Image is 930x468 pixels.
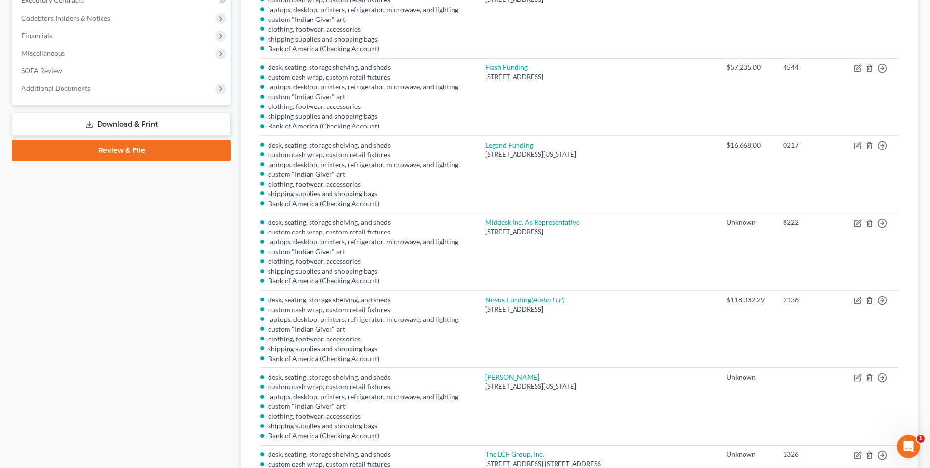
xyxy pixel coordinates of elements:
li: laptops, desktop, printers, refrigerator, microwave, and lighting [268,315,470,324]
li: custom cash wrap, custom retail fixtures [268,72,470,82]
li: shipping supplies and shopping bags [268,344,470,354]
li: laptops, desktop, printers, refrigerator, microwave, and lighting [268,160,470,170]
li: laptops, desktop, printers, refrigerator, microwave, and lighting [268,5,470,15]
a: Download & Print [12,113,231,136]
li: clothing, footwear, accessories [268,102,470,111]
li: custom "Indian Giver" art [268,402,470,411]
li: laptops, desktop, printers, refrigerator, microwave, and lighting [268,237,470,247]
li: clothing, footwear, accessories [268,411,470,421]
li: desk, seating, storage shelving, and sheds [268,295,470,305]
span: Codebtors Insiders & Notices [21,14,110,22]
a: SOFA Review [14,62,231,80]
li: Bank of America (Checking Account) [268,276,470,286]
li: custom "Indian Giver" art [268,247,470,256]
li: custom "Indian Giver" art [268,92,470,102]
li: Bank of America (Checking Account) [268,121,470,131]
a: Review & File [12,140,231,161]
div: 2136 [783,295,835,305]
div: [STREET_ADDRESS] [485,227,711,236]
li: custom "Indian Giver" art [268,15,470,24]
div: [STREET_ADDRESS][US_STATE] [485,382,711,391]
li: desk, seating, storage shelving, and sheds [268,449,470,459]
li: shipping supplies and shopping bags [268,111,470,121]
span: 1 [917,435,925,443]
div: $57,205.00 [726,63,767,72]
li: shipping supplies and shopping bags [268,421,470,431]
a: Legend Funding [485,141,533,149]
span: Financials [21,31,52,40]
li: Bank of America (Checking Account) [268,44,470,54]
div: 4544 [783,63,835,72]
div: Unknown [726,372,767,382]
li: laptops, desktop, printers, refrigerator, microwave, and lighting [268,82,470,92]
li: clothing, footwear, accessories [268,334,470,344]
div: Unknown [726,449,767,459]
div: $16,668.00 [726,140,767,150]
div: Unknown [726,217,767,227]
a: Novus Funding(Austin LLP) [485,296,565,304]
li: Bank of America (Checking Account) [268,431,470,441]
div: [STREET_ADDRESS] [485,305,711,314]
a: Flash Funding [485,63,528,71]
li: Bank of America (Checking Account) [268,354,470,363]
li: shipping supplies and shopping bags [268,266,470,276]
li: shipping supplies and shopping bags [268,34,470,44]
li: desk, seating, storage shelving, and sheds [268,140,470,150]
li: desk, seating, storage shelving, and sheds [268,372,470,382]
div: 1326 [783,449,835,459]
i: (Austin LLP) [531,296,565,304]
li: custom cash wrap, custom retail fixtures [268,150,470,160]
a: The LCF Group, Inc. [485,450,544,458]
li: clothing, footwear, accessories [268,179,470,189]
span: SOFA Review [21,66,62,75]
li: clothing, footwear, accessories [268,256,470,266]
a: [PERSON_NAME] [485,373,539,381]
li: Bank of America (Checking Account) [268,199,470,209]
li: custom "Indian Giver" art [268,324,470,334]
li: custom cash wrap, custom retail fixtures [268,305,470,315]
span: Miscellaneous [21,49,65,57]
li: custom "Indian Giver" art [268,170,470,179]
div: [STREET_ADDRESS][US_STATE] [485,150,711,159]
div: 0217 [783,140,835,150]
span: Additional Documents [21,84,90,92]
iframe: Intercom live chat [897,435,920,458]
li: shipping supplies and shopping bags [268,189,470,199]
li: laptops, desktop, printers, refrigerator, microwave, and lighting [268,392,470,402]
div: $118,032.29 [726,295,767,305]
div: [STREET_ADDRESS] [485,72,711,82]
a: Middesk Inc. As Representative [485,218,579,226]
li: desk, seating, storage shelving, and sheds [268,63,470,72]
div: 8222 [783,217,835,227]
li: custom cash wrap, custom retail fixtures [268,382,470,392]
li: custom cash wrap, custom retail fixtures [268,227,470,237]
li: desk, seating, storage shelving, and sheds [268,217,470,227]
li: clothing, footwear, accessories [268,24,470,34]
